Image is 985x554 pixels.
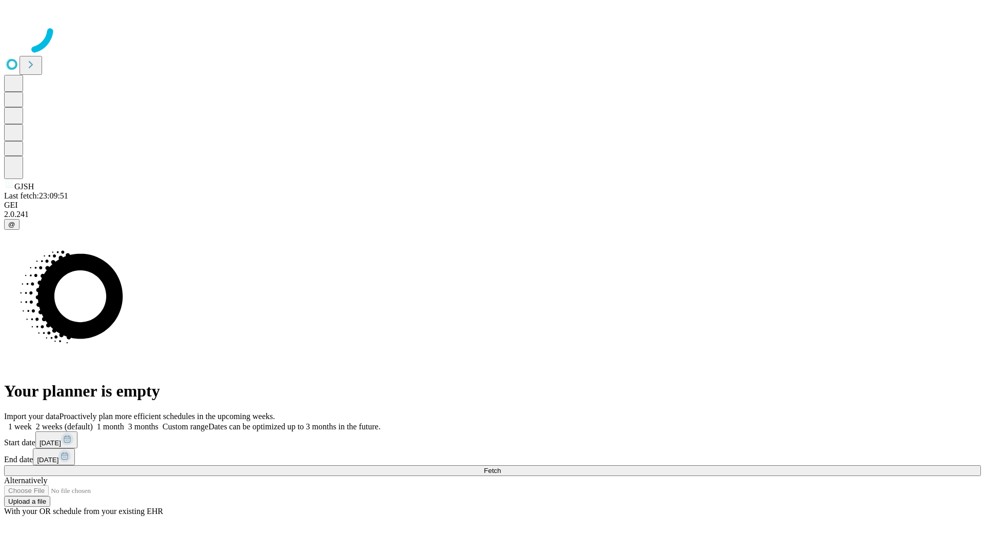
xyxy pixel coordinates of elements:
[97,422,124,431] span: 1 month
[484,467,501,474] span: Fetch
[4,191,68,200] span: Last fetch: 23:09:51
[163,422,208,431] span: Custom range
[4,476,47,485] span: Alternatively
[4,219,19,230] button: @
[35,431,77,448] button: [DATE]
[208,422,380,431] span: Dates can be optimized up to 3 months in the future.
[40,439,61,447] span: [DATE]
[8,422,32,431] span: 1 week
[60,412,275,421] span: Proactively plan more efficient schedules in the upcoming weeks.
[36,422,93,431] span: 2 weeks (default)
[4,496,50,507] button: Upload a file
[37,456,58,464] span: [DATE]
[4,210,981,219] div: 2.0.241
[4,465,981,476] button: Fetch
[14,182,34,191] span: GJSH
[33,448,75,465] button: [DATE]
[4,431,981,448] div: Start date
[4,412,60,421] span: Import your data
[4,448,981,465] div: End date
[8,221,15,228] span: @
[4,382,981,401] h1: Your planner is empty
[128,422,159,431] span: 3 months
[4,201,981,210] div: GEI
[4,507,163,516] span: With your OR schedule from your existing EHR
